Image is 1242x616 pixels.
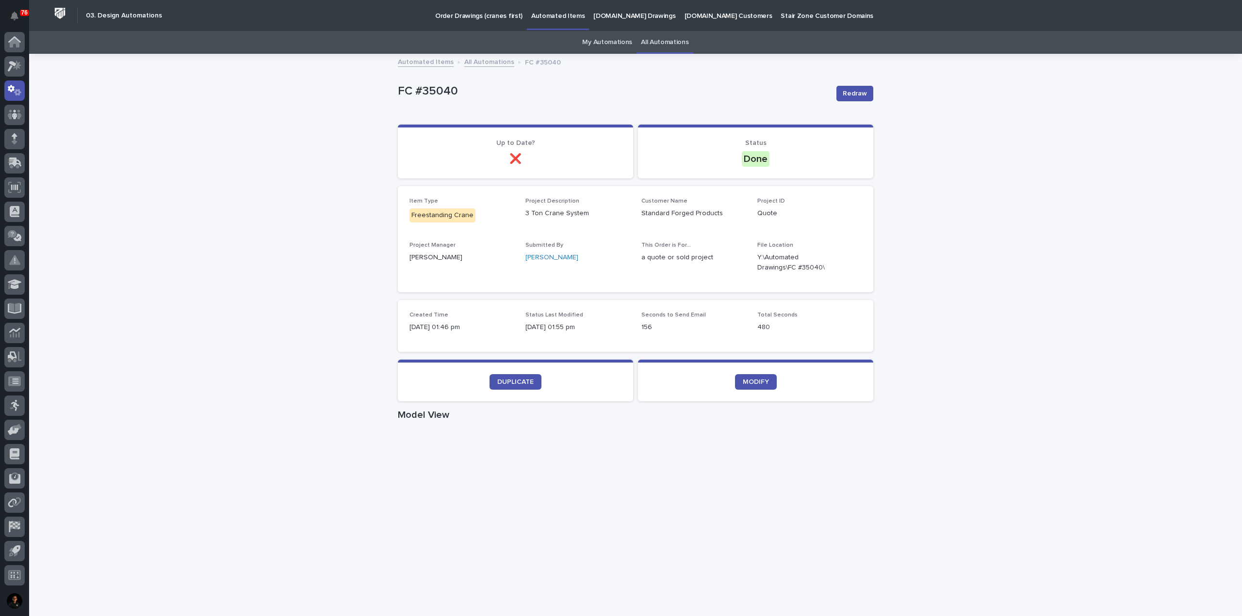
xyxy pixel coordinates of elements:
span: Redraw [843,89,867,98]
a: My Automations [582,31,632,54]
span: MODIFY [743,379,769,385]
span: Seconds to Send Email [641,312,706,318]
span: Project Manager [409,242,456,248]
button: Notifications [4,6,25,26]
h2: 03. Design Automations [86,12,162,20]
div: Done [742,151,769,167]
div: Freestanding Crane [409,208,475,222]
p: [PERSON_NAME] [409,253,514,263]
span: This Order is For... [641,242,691,248]
span: Project ID [757,198,785,204]
div: Notifications76 [12,12,25,27]
p: 156 [641,322,746,332]
p: 76 [21,9,28,16]
a: All Automations [464,56,514,67]
p: Standard Forged Products [641,208,746,219]
a: MODIFY [735,374,777,390]
span: Project Description [525,198,579,204]
span: Status [745,140,767,146]
p: 480 [757,322,862,332]
span: Item Type [409,198,438,204]
p: Quote [757,208,862,219]
p: ❌ [409,153,621,165]
p: FC #35040 [398,84,829,98]
a: Automated Items [398,56,454,67]
p: [DATE] 01:46 pm [409,322,514,332]
h1: Model View [398,409,873,421]
button: Redraw [836,86,873,101]
p: a quote or sold project [641,253,746,263]
p: 3 Ton Crane System [525,208,630,219]
span: Created Time [409,312,448,318]
span: Status Last Modified [525,312,583,318]
span: Total Seconds [757,312,798,318]
span: Up to Date? [496,140,535,146]
button: users-avatar [4,591,25,611]
: Y:\Automated Drawings\FC #35040\ [757,253,838,273]
p: [DATE] 01:55 pm [525,322,630,332]
span: Submitted By [525,242,563,248]
span: DUPLICATE [497,379,534,385]
span: File Location [757,242,793,248]
a: DUPLICATE [490,374,541,390]
a: [PERSON_NAME] [525,253,578,263]
img: Workspace Logo [51,4,69,22]
p: FC #35040 [525,56,561,67]
a: All Automations [641,31,688,54]
span: Customer Name [641,198,687,204]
